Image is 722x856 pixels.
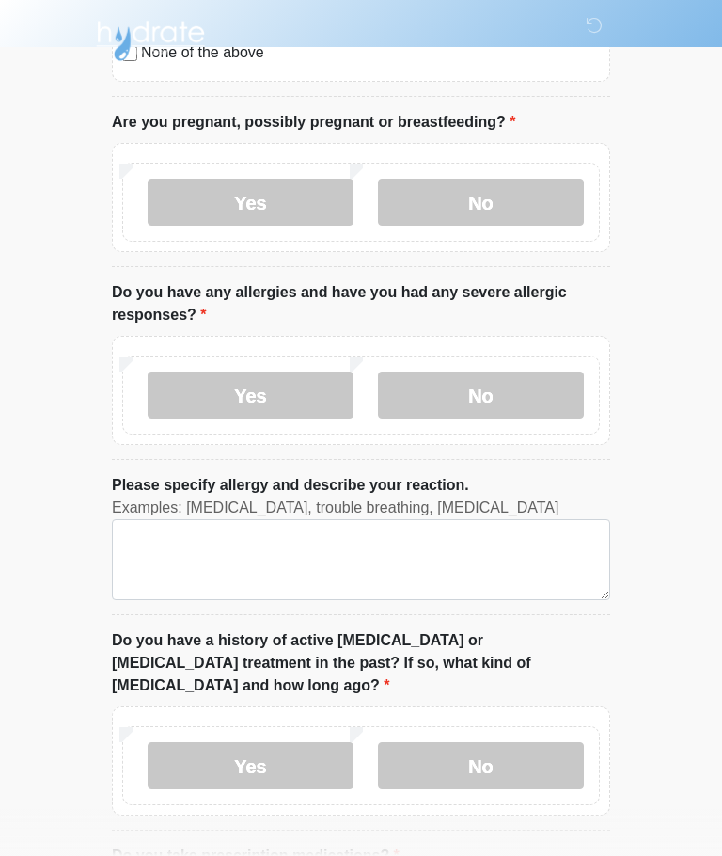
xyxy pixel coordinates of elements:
[148,372,353,419] label: Yes
[112,497,610,519] div: Examples: [MEDICAL_DATA], trouble breathing, [MEDICAL_DATA]
[112,629,610,697] label: Do you have a history of active [MEDICAL_DATA] or [MEDICAL_DATA] treatment in the past? If so, wh...
[378,372,584,419] label: No
[148,742,353,789] label: Yes
[112,111,515,134] label: Are you pregnant, possibly pregnant or breastfeeding?
[112,281,610,326] label: Do you have any allergies and have you had any severe allergic responses?
[93,14,208,62] img: Hydrate IV Bar - Arcadia Logo
[148,179,353,226] label: Yes
[378,179,584,226] label: No
[112,474,469,497] label: Please specify allergy and describe your reaction.
[378,742,584,789] label: No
